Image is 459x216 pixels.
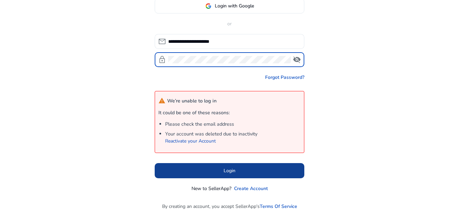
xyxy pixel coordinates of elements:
[158,37,166,45] span: mail
[158,97,165,104] mat-icon: warning
[234,185,268,192] a: Create Account
[158,56,166,64] span: lock
[155,20,304,27] p: or
[165,121,301,128] li: Please check the email address
[158,109,301,117] p: It could be one of these reasons:
[265,74,304,81] a: Forgot Password?
[158,97,216,104] h4: We’re unable to log in
[205,3,211,9] img: google-logo.svg
[224,167,235,174] span: Login
[165,130,301,145] li: Your account was deleted due to inactivity
[155,163,304,178] button: Login
[260,203,297,210] a: Terms Of Service
[192,185,231,192] p: New to SellerApp?
[215,2,254,9] span: Login with Google
[165,138,216,144] a: Reactivate your Account
[293,56,301,64] span: visibility_off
